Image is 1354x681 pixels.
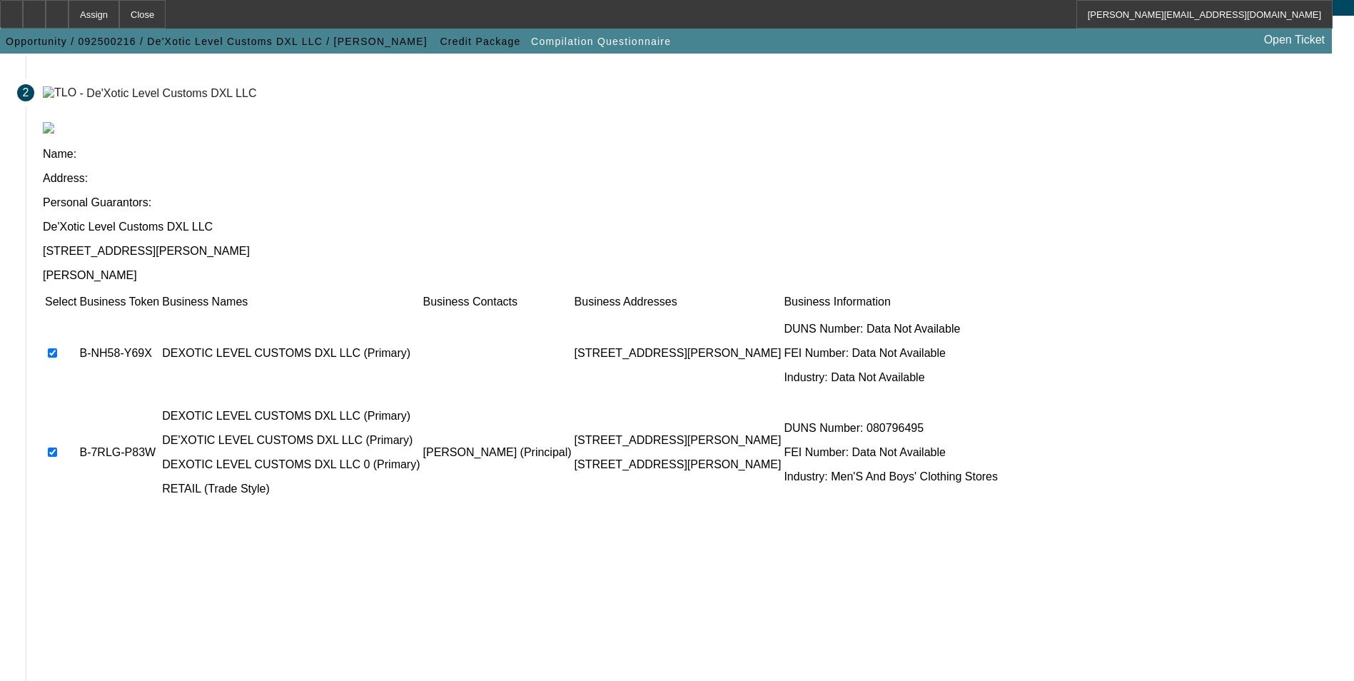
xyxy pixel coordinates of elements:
p: DEXOTIC LEVEL CUSTOMS DXL LLC 0 (Primary) [162,458,420,471]
span: Credit Package [440,36,520,47]
p: [STREET_ADDRESS][PERSON_NAME] [575,434,782,447]
p: De'Xotic Level Customs DXL LLC [43,221,1337,233]
p: RETAIL (Trade Style) [162,483,420,495]
p: FEI Number: Data Not Available [784,347,998,360]
p: DEXOTIC LEVEL CUSTOMS DXL LLC (Primary) [162,347,420,360]
p: DUNS Number: 080796495 [784,422,998,435]
a: Open Ticket [1258,28,1330,52]
button: Credit Package [436,29,524,54]
p: [STREET_ADDRESS][PERSON_NAME] [575,347,782,360]
p: FEI Number: Data Not Available [784,446,998,459]
td: B-7RLG-P83W [79,398,160,508]
td: Business Names [161,295,420,309]
td: Business Addresses [574,295,782,309]
img: TLO [43,86,76,99]
p: DE'XOTIC LEVEL CUSTOMS DXL LLC (Primary) [162,434,420,447]
p: Address: [43,172,1337,185]
p: [STREET_ADDRESS][PERSON_NAME] [43,245,1337,258]
p: [STREET_ADDRESS][PERSON_NAME] [575,458,782,471]
span: Compilation Questionnaire [531,36,671,47]
span: Opportunity / 092500216 / De'Xotic Level Customs DXL LLC / [PERSON_NAME] [6,36,428,47]
p: [PERSON_NAME] [43,269,1337,282]
td: Business Information [783,295,999,309]
p: [PERSON_NAME] (Principal) [423,446,572,459]
td: B-NH58-Y69X [79,311,160,396]
p: DEXOTIC LEVEL CUSTOMS DXL LLC (Primary) [162,410,420,423]
button: Compilation Questionnaire [527,29,675,54]
td: Select [44,295,77,309]
td: Business Token [79,295,160,309]
p: Name: [43,148,1337,161]
p: Industry: Data Not Available [784,371,998,384]
p: Personal Guarantors: [43,196,1337,209]
p: DUNS Number: Data Not Available [784,323,998,336]
td: Business Contacts [423,295,572,309]
p: Industry: Men'S And Boys' Clothing Stores [784,470,998,483]
img: tlo.png [43,122,54,133]
div: - De'Xotic Level Customs DXL LLC [80,86,257,99]
span: 2 [23,86,29,99]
